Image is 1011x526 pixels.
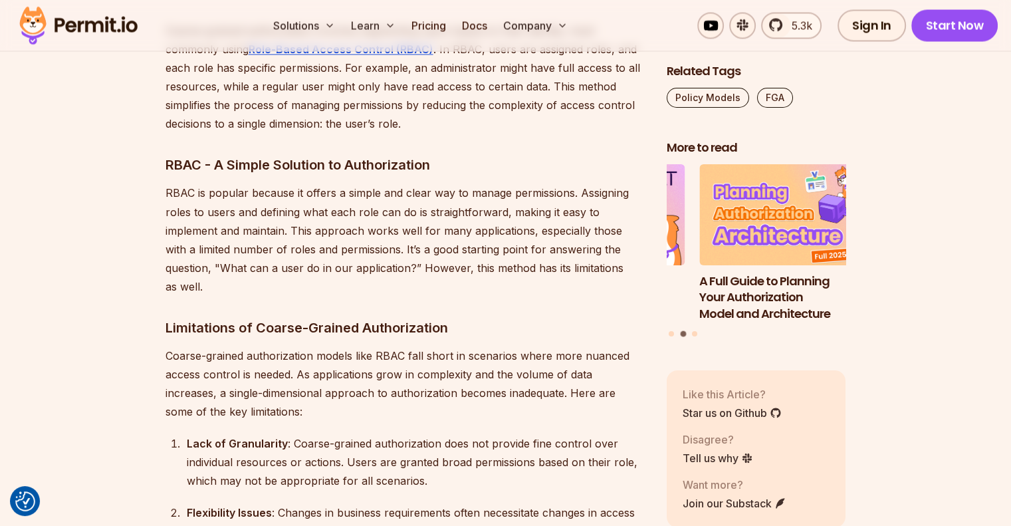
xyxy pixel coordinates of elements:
div: Posts [667,165,846,339]
a: Join our Substack [683,495,786,511]
button: Company [498,12,573,39]
button: Go to slide 1 [669,331,674,336]
strong: Lack of Granularity [187,436,288,450]
a: Start Now [911,9,998,41]
div: : Coarse-grained authorization does not provide fine control over individual resources or actions... [187,434,645,489]
h2: Related Tags [667,64,846,80]
img: Revisit consent button [15,491,35,511]
a: A Full Guide to Planning Your Authorization Model and ArchitectureA Full Guide to Planning Your A... [699,165,879,323]
h2: More to read [667,140,846,157]
span: 5.3k [784,17,812,33]
a: 5.3k [761,12,822,39]
h3: Salt Security: Enterprise-Grade API Security with Fine-Grained Authorization [506,273,685,323]
strong: Flexibility Issues [187,505,272,519]
a: Tell us why [683,450,753,466]
p: Coarse-grained authorization models like RBAC fall short in scenarios where more nuanced access c... [166,346,645,420]
h3: A Full Guide to Planning Your Authorization Model and Architecture [699,273,879,323]
img: A Full Guide to Planning Your Authorization Model and Architecture [699,165,879,266]
p: RBAC is popular because it offers a simple and clear way to manage permissions. Assigning roles t... [166,184,645,295]
button: Consent Preferences [15,491,35,511]
h3: Limitations of Coarse-Grained Authorization [166,317,645,338]
img: Permit logo [13,3,144,48]
p: Want more? [683,477,786,493]
a: Pricing [406,12,451,39]
button: Go to slide 3 [692,331,697,336]
li: 2 of 3 [699,165,879,323]
a: Policy Models [667,88,749,108]
p: Like this Article? [683,386,782,402]
button: Learn [346,12,401,39]
p: Coarse-grained authorization involves segmenting users based on their identity, most commonly usi... [166,21,645,133]
a: Sign In [838,9,906,41]
h3: RBAC - A Simple Solution to Authorization [166,154,645,176]
a: Star us on Github [683,405,782,421]
a: FGA [757,88,793,108]
li: 1 of 3 [506,165,685,323]
p: Disagree? [683,432,753,448]
a: Docs [457,12,493,39]
button: Go to slide 2 [680,331,686,337]
button: Solutions [268,12,340,39]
